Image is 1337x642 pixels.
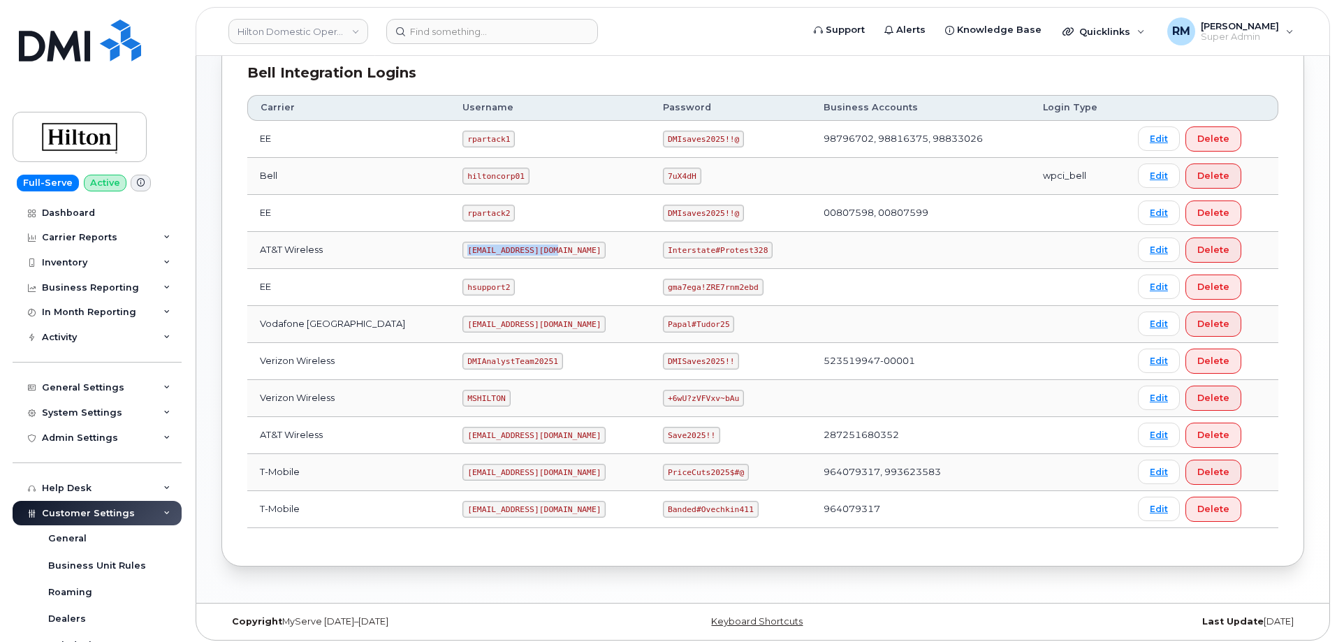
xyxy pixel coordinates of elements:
th: Login Type [1030,95,1125,120]
code: 7uX4dH [663,168,701,184]
a: Edit [1138,163,1180,188]
td: T-Mobile [247,491,450,528]
span: Delete [1197,465,1229,479]
button: Delete [1185,312,1241,337]
button: Delete [1185,349,1241,374]
code: [EMAIL_ADDRESS][DOMAIN_NAME] [462,316,606,333]
td: Verizon Wireless [247,380,450,417]
div: Quicklinks [1053,17,1155,45]
td: wpci_bell [1030,158,1125,195]
a: Edit [1138,497,1180,521]
td: Vodafone [GEOGRAPHIC_DATA] [247,306,450,343]
td: Bell [247,158,450,195]
span: Delete [1197,428,1229,442]
code: [EMAIL_ADDRESS][DOMAIN_NAME] [462,427,606,444]
a: Edit [1138,275,1180,299]
td: EE [247,195,450,232]
span: Delete [1197,354,1229,367]
span: Delete [1197,502,1229,516]
span: Delete [1197,280,1229,293]
span: Support [826,23,865,37]
code: [EMAIL_ADDRESS][DOMAIN_NAME] [462,464,606,481]
code: DMISaves2025!! [663,353,739,370]
code: Papal#Tudor25 [663,316,734,333]
span: Delete [1197,206,1229,219]
td: Verizon Wireless [247,343,450,380]
th: Business Accounts [811,95,1030,120]
code: [EMAIL_ADDRESS][DOMAIN_NAME] [462,242,606,258]
span: RM [1172,23,1190,40]
button: Delete [1185,460,1241,485]
a: Edit [1138,386,1180,410]
button: Delete [1185,497,1241,522]
strong: Last Update [1202,616,1264,627]
span: Alerts [896,23,926,37]
td: 964079317, 993623583 [811,454,1030,491]
a: Edit [1138,238,1180,262]
code: +6wU?zVFVxv~bAu [663,390,744,407]
a: Edit [1138,349,1180,373]
a: Keyboard Shortcuts [711,616,803,627]
code: hsupport2 [462,279,515,296]
code: Save2025!! [663,427,720,444]
code: Banded#Ovechkin411 [663,501,758,518]
span: Delete [1197,169,1229,182]
td: 287251680352 [811,417,1030,454]
button: Delete [1185,200,1241,226]
a: Support [804,16,875,44]
td: AT&T Wireless [247,232,450,269]
td: AT&T Wireless [247,417,450,454]
code: DMIsaves2025!!@ [663,131,744,147]
code: DMIsaves2025!!@ [663,205,744,221]
button: Delete [1185,423,1241,448]
iframe: Messenger Launcher [1276,581,1327,632]
td: EE [247,121,450,158]
button: Delete [1185,275,1241,300]
td: 964079317 [811,491,1030,528]
code: Interstate#Protest328 [663,242,773,258]
code: rpartack1 [462,131,515,147]
button: Delete [1185,163,1241,189]
a: Knowledge Base [935,16,1051,44]
span: Quicklinks [1079,26,1130,37]
input: Find something... [386,19,598,44]
td: 523519947-00001 [811,343,1030,380]
div: [DATE] [943,616,1304,627]
th: Password [650,95,811,120]
code: MSHILTON [462,390,510,407]
a: Edit [1138,423,1180,447]
a: Edit [1138,126,1180,151]
button: Delete [1185,386,1241,411]
code: hiltoncorp01 [462,168,529,184]
span: Delete [1197,391,1229,404]
span: [PERSON_NAME] [1201,20,1279,31]
div: MyServe [DATE]–[DATE] [221,616,583,627]
td: T-Mobile [247,454,450,491]
code: DMIAnalystTeam20251 [462,353,562,370]
span: Knowledge Base [957,23,1042,37]
a: Edit [1138,312,1180,336]
td: 00807598, 00807599 [811,195,1030,232]
code: PriceCuts2025$#@ [663,464,749,481]
div: Rachel Miller [1157,17,1303,45]
td: EE [247,269,450,306]
div: Bell Integration Logins [247,63,1278,83]
code: rpartack2 [462,205,515,221]
a: Edit [1138,460,1180,484]
td: 98796702, 98816375, 98833026 [811,121,1030,158]
th: Username [450,95,650,120]
span: Super Admin [1201,31,1279,43]
strong: Copyright [232,616,282,627]
span: Delete [1197,132,1229,145]
a: Hilton Domestic Operating Company Inc [228,19,368,44]
code: [EMAIL_ADDRESS][DOMAIN_NAME] [462,501,606,518]
a: Alerts [875,16,935,44]
button: Delete [1185,126,1241,152]
code: gma7ega!ZRE7rnm2ebd [663,279,763,296]
span: Delete [1197,317,1229,330]
a: Edit [1138,200,1180,225]
span: Delete [1197,243,1229,256]
th: Carrier [247,95,450,120]
button: Delete [1185,238,1241,263]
